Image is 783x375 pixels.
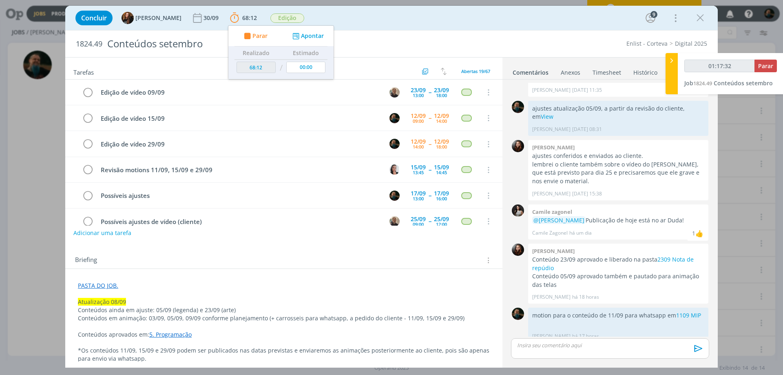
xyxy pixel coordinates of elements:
span: há 17 horas [572,333,599,340]
div: Edição de vídeo 29/09 [97,139,382,149]
span: Atualização 08/09 [78,298,126,306]
div: 09:00 [413,119,424,123]
div: dialog [65,6,718,368]
span: 1824.49 [76,40,102,49]
button: 9 [644,11,657,24]
button: M [388,189,400,202]
b: [PERSON_NAME] [532,144,575,151]
p: ajustes atualização 05/09, a partir da revisão do cliente, em [532,104,704,121]
div: 12/09 [434,113,449,119]
span: -- [429,167,431,173]
div: 13:45 [413,170,424,175]
a: Timesheet [592,65,622,77]
img: E [512,140,524,152]
div: 15/09 [411,164,426,170]
div: 25/09 [411,216,426,222]
button: M [388,138,400,150]
span: 68:12 [242,14,257,22]
div: Edição de vídeo 09/09 [97,87,382,98]
span: -- [429,193,431,198]
button: R [388,215,400,227]
span: há 18 horas [572,293,599,301]
p: Conteúdos aprovados em: [78,331,490,339]
div: 12:00 [436,222,447,226]
img: C [512,204,524,217]
p: *Os conteúdos 11/09, 15/09 e 29/09 podem ser publicados nas datas previstas e enviaremos as anima... [78,346,490,363]
p: Conteúdo 23/09 aprovado e liberado na pasta [532,255,704,272]
span: [DATE] 11:35 [572,87,602,94]
div: 25/09 [434,216,449,222]
p: [PERSON_NAME] [532,293,571,301]
button: Adicionar uma tarefa [73,226,132,240]
p: Publicação de hoje está no ar Duda! [532,216,704,224]
button: M [388,112,400,124]
div: 14:00 [413,144,424,149]
div: 9 [650,11,657,18]
span: Parar [252,33,268,39]
button: Parar [241,32,268,40]
img: M [512,308,524,320]
p: ajustes conferidos e enviados ao cliente. [532,152,704,160]
span: -- [429,115,431,121]
p: [PERSON_NAME] [532,126,571,133]
img: E [512,244,524,256]
img: M [389,139,400,149]
span: -- [429,218,431,224]
span: Concluir [81,15,107,21]
a: 2309 Nota de repúdio [532,255,694,271]
div: 14:45 [436,170,447,175]
span: há um dia [569,229,592,237]
div: 17/09 [434,191,449,196]
div: 18:00 [436,144,447,149]
div: 18:00 [436,93,447,98]
button: 68:12 [228,11,259,24]
p: [PERSON_NAME] [532,190,571,197]
img: C [389,164,400,175]
div: 13:00 [413,93,424,98]
span: Conteúdos setembro [714,79,773,87]
button: Concluir [75,11,113,25]
img: R [389,216,400,226]
p: Conteúdos ainda em ajuste: 05/09 (legenda) e 23/09 (arte) [78,306,490,314]
th: Estimado [284,47,327,60]
p: [PERSON_NAME] [532,87,571,94]
span: Briefing [75,255,97,266]
div: Possíveis ajustes [97,191,382,201]
a: Comentários [512,65,549,77]
img: M [512,101,524,113]
ul: 68:12 [228,25,334,80]
th: Realizado [234,47,278,60]
div: 14:00 [436,119,447,123]
a: PASTA DO JOB. [78,282,118,289]
p: Camile Zagonel [532,229,568,237]
button: Parar [754,60,777,72]
a: Digital 2025 [675,40,707,47]
span: -- [429,141,431,147]
a: Histórico [633,65,658,77]
img: arrow-down-up.svg [441,68,447,75]
img: R [389,87,400,98]
p: Conteúdos em animação: 03/09, 05/09, 09/09 conforme planejamento (+ carrosseis para whatsapp, a p... [78,314,490,322]
div: Anexos [561,69,580,77]
span: -- [429,89,431,95]
div: 30/09 [203,15,220,21]
div: 15/09 [434,164,449,170]
p: Conteúdo 05/09 aprovado também e pautado para animação das telas [532,272,704,289]
div: 1 [692,229,695,237]
div: 12/09 [434,139,449,144]
p: motion para o conteúdo de 11/09 para whatsapp em [532,311,704,320]
div: 12/09 [411,139,426,144]
span: Tarefas [73,67,94,76]
td: / [278,60,285,76]
span: 1824.49 [693,80,712,87]
span: [PERSON_NAME] [135,15,181,21]
div: Conteúdos setembro [104,34,441,54]
a: View [541,113,553,120]
div: 12/09 [411,113,426,119]
img: M [389,113,400,123]
span: [DATE] 08:31 [572,126,602,133]
span: Abertas 19/67 [461,68,490,74]
button: R [388,86,400,98]
button: Apontar [290,32,324,40]
button: C [388,164,400,176]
